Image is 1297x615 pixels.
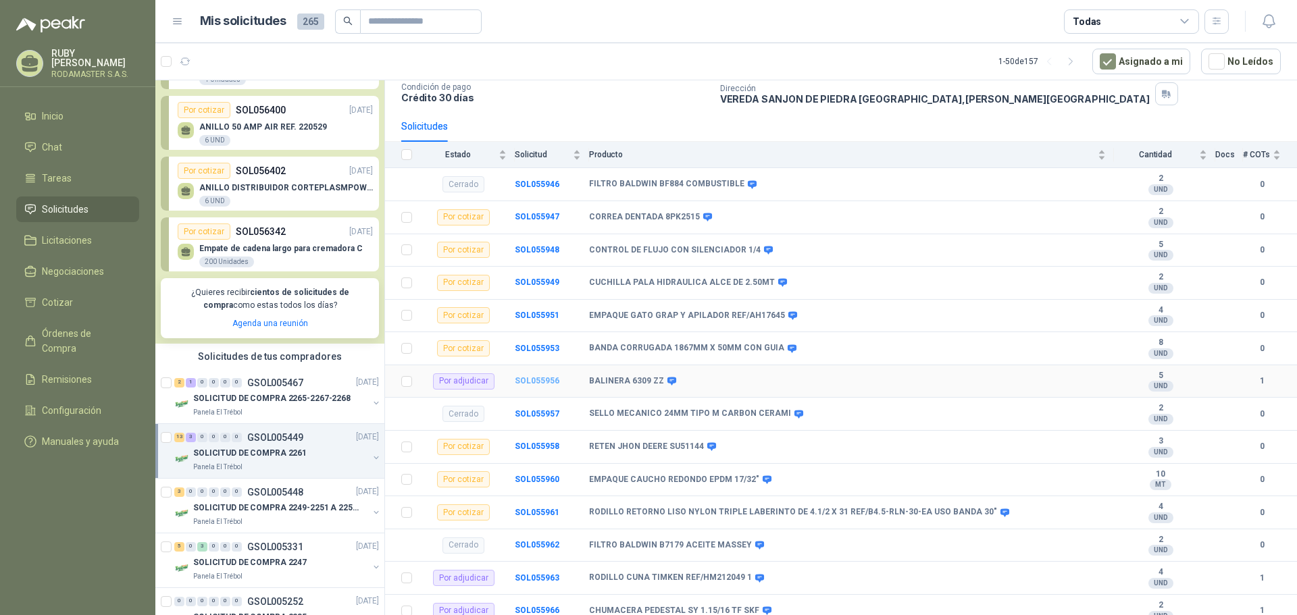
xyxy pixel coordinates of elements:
div: 0 [209,487,219,497]
a: Tareas [16,165,139,191]
b: 0 [1243,309,1281,322]
div: 6 UND [199,196,230,207]
b: BANDA CORRUGADA 1867MM X 50MM CON GUIA [589,343,784,354]
a: 2 1 0 0 0 0 GSOL005467[DATE] Company LogoSOLICITUD DE COMPRA 2265-2267-2268Panela El Trébol [174,375,382,418]
span: Producto [589,150,1095,159]
p: Panela El Trébol [193,407,243,418]
p: SOL056400 [236,103,286,117]
a: SOL055951 [515,311,559,320]
span: Cantidad [1114,150,1196,159]
b: 0 [1243,342,1281,355]
div: 200 Unidades [199,257,254,267]
div: Por cotizar [437,340,490,356]
div: Por cotizar [437,504,490,520]
div: 0 [209,433,219,442]
span: 265 [297,14,324,30]
th: Cantidad [1114,142,1215,168]
p: GSOL005331 [247,542,303,552]
b: CORREA DENTADA 8PK2515 [589,212,700,223]
a: Inicio [16,103,139,129]
div: UND [1148,545,1173,556]
a: Licitaciones [16,228,139,253]
p: GSOL005448 [247,487,303,497]
a: SOL055946 [515,180,559,189]
b: 0 [1243,244,1281,257]
a: SOL055957 [515,409,559,419]
a: Órdenes de Compra [16,321,139,361]
div: Todas [1073,14,1101,29]
a: SOL055966 [515,606,559,615]
div: 0 [232,597,242,606]
b: RETEN JHON DEERE SU51144 [589,442,704,452]
div: 0 [209,542,219,552]
span: Negociaciones [42,264,104,279]
a: SOL055949 [515,277,559,287]
p: Panela El Trébol [193,571,243,582]
div: UND [1148,348,1173,359]
div: 0 [232,487,242,497]
div: 0 [220,378,230,387]
p: Condición de pago [401,82,709,92]
b: SELLO MECANICO 24MM TIPO M CARBON CERAMI [589,408,791,419]
p: VEREDA SANJON DE PIEDRA [GEOGRAPHIC_DATA] , [PERSON_NAME][GEOGRAPHIC_DATA] [720,93,1150,105]
div: Por cotizar [178,163,230,179]
div: 0 [197,597,207,606]
div: Solicitudes de tus compradores [155,344,384,369]
div: 0 [174,597,184,606]
button: Asignado a mi [1092,49,1190,74]
b: 0 [1243,539,1281,552]
img: Logo peakr [16,16,85,32]
div: 6 UND [199,135,230,146]
a: Por cotizarSOL056342[DATE] Empate de cadena largo para cremadora C200 Unidades [161,217,379,271]
p: GSOL005467 [247,378,303,387]
p: ANILLO 50 AMP AIR REF. 220529 [199,122,327,132]
div: 0 [186,487,196,497]
div: 5 [174,542,184,552]
b: 2 [1114,535,1207,545]
div: UND [1148,414,1173,425]
div: 0 [209,378,219,387]
b: FILTRO BALDWIN BF884 COMBUSTIBLE [589,179,744,190]
div: Cerrado [442,406,484,422]
div: Por cotizar [437,209,490,225]
a: SOL055958 [515,442,559,451]
b: 5 [1114,371,1207,381]
div: 0 [220,597,230,606]
div: UND [1148,283,1173,294]
div: 0 [197,433,207,442]
div: 0 [197,378,207,387]
a: Configuración [16,398,139,423]
p: RODAMASTER S.A.S. [51,70,139,78]
th: Estado [420,142,515,168]
div: Por cotizar [178,102,230,118]
div: 1 - 50 de 157 [998,51,1082,72]
span: Remisiones [42,372,92,387]
div: 1 [186,378,196,387]
b: 3 [1114,436,1207,447]
p: [DATE] [349,165,373,178]
b: 4 [1114,502,1207,512]
b: 2 [1114,403,1207,414]
div: MT [1150,479,1171,490]
a: Solicitudes [16,196,139,222]
p: Panela El Trébol [193,462,243,473]
b: 0 [1243,506,1281,519]
span: Manuales y ayuda [42,434,119,449]
b: 5 [1114,240,1207,250]
b: 0 [1243,440,1281,453]
a: Por cotizarSOL056400[DATE] ANILLO 50 AMP AIR REF. 2205296 UND [161,96,379,150]
span: Chat [42,140,62,155]
div: 0 [232,378,242,387]
p: [DATE] [356,485,379,498]
div: 0 [220,487,230,497]
b: SOL055948 [515,245,559,255]
b: FILTRO BALDWIN B7179 ACEITE MASSEY [589,540,752,551]
p: SOLICITUD DE COMPRA 2247 [193,556,307,569]
b: 4 [1114,567,1207,578]
div: 0 [220,542,230,552]
a: Manuales y ayuda [16,429,139,454]
div: Solicitudes [401,119,448,134]
p: ANILLO DISTRIBUIDOR CORTEPLASMPOWERMX125 [199,183,373,192]
p: Empate de cadena largo para cremadora C [199,244,363,253]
